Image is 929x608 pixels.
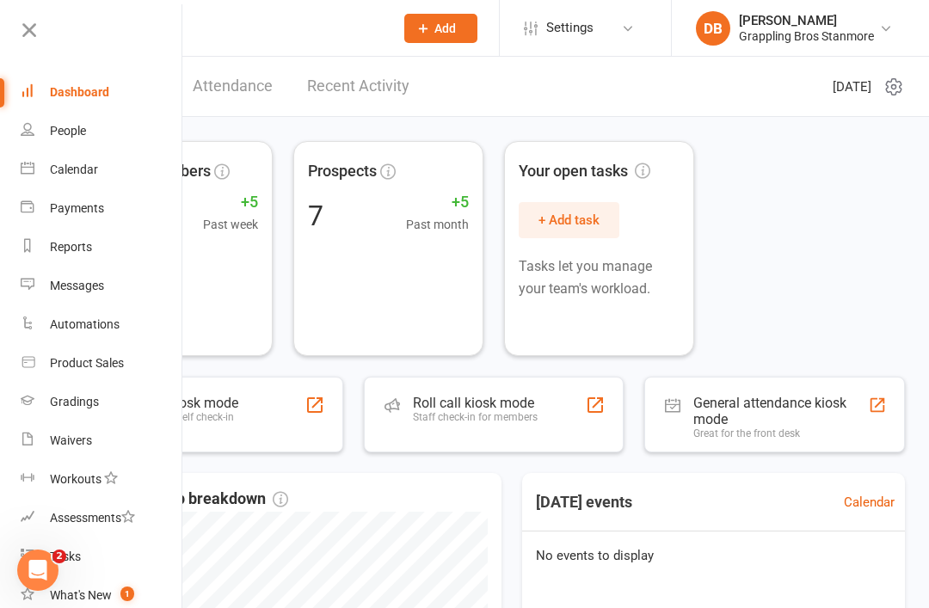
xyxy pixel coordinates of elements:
a: Messages [21,267,183,305]
a: Assessments [21,499,183,537]
a: Workouts [21,460,183,499]
div: Members self check-in [132,411,238,423]
div: Gradings [50,395,99,408]
a: People [21,112,183,150]
span: Past month [406,215,469,234]
div: Roll call kiosk mode [413,395,538,411]
span: [DATE] [833,77,871,97]
span: Past week [203,215,258,234]
span: 2 [52,550,66,563]
h3: [DATE] events [522,487,646,518]
a: Reports [21,228,183,267]
a: Payments [21,189,183,228]
button: + Add task [519,202,619,238]
span: +5 [406,190,469,215]
span: Settings [546,9,594,47]
a: Tasks [21,537,183,576]
div: 7 [308,202,323,230]
div: What's New [50,588,112,602]
div: Calendar [50,163,98,176]
div: Payments [50,201,104,215]
div: People [50,124,86,138]
a: Attendance [193,57,273,116]
span: +5 [203,190,258,215]
div: Assessments [50,511,135,525]
div: Product Sales [50,356,124,370]
a: Waivers [21,421,183,460]
div: No events to display [515,531,912,580]
div: Class kiosk mode [132,395,238,411]
div: Reports [50,240,92,254]
p: Tasks let you manage your team's workload. [519,255,680,299]
a: Gradings [21,383,183,421]
span: Membership breakdown [96,487,288,512]
span: Your open tasks [519,159,650,184]
a: Dashboard [21,73,183,112]
iframe: Intercom live chat [17,550,58,591]
a: Recent Activity [307,57,409,116]
a: Product Sales [21,344,183,383]
a: Calendar [844,492,895,513]
div: Grappling Bros Stanmore [739,28,874,44]
span: Add [434,21,456,35]
a: Calendar [21,150,183,189]
a: Automations [21,305,183,344]
div: Dashboard [50,85,109,99]
div: Staff check-in for members [413,411,538,423]
div: Tasks [50,550,81,563]
div: [PERSON_NAME] [739,13,874,28]
input: Search... [102,16,382,40]
div: DB [696,11,730,46]
div: Waivers [50,433,92,447]
span: Prospects [308,159,377,184]
div: General attendance kiosk mode [693,395,868,427]
div: Messages [50,279,104,292]
span: 1 [120,587,134,601]
button: Add [404,14,477,43]
div: Automations [50,317,120,331]
div: Great for the front desk [693,427,868,439]
div: Workouts [50,472,102,486]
